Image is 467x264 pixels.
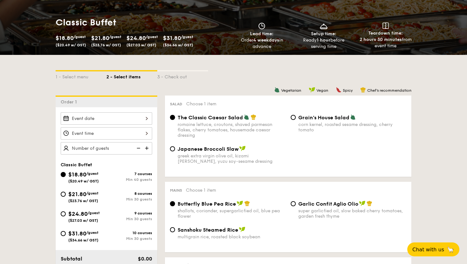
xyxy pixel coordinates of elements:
[360,37,402,42] strong: 2 hours 30 minutes
[61,256,82,262] span: Subtotal
[239,227,245,232] img: icon-vegan.f8ff3823.svg
[170,201,175,206] input: Butterfly Blue Pea Riceshallots, coriander, supergarlicfied oil, blue pea flower
[257,23,267,30] img: icon-clock.2db775ea.svg
[170,102,182,106] span: Salad
[143,142,152,154] img: icon-add.58712e84.svg
[274,87,280,93] img: icon-vegetarian.fe4039eb.svg
[382,23,389,29] img: icon-teardown.65201eee.svg
[61,211,66,216] input: $24.80/guest($27.03 w/ GST)9 coursesMin 30 guests
[61,162,92,168] span: Classic Buffet
[178,146,239,152] span: Japanese Broccoli Slaw
[68,199,98,203] span: ($23.76 w/ GST)
[61,99,79,105] span: Order 1
[319,23,328,30] img: icon-dish.430c3a2e.svg
[317,37,330,43] strong: 1 hour
[239,146,246,151] img: icon-vegan.f8ff3823.svg
[106,231,152,235] div: 10 courses
[251,114,256,120] img: icon-chef-hat.a58ddaea.svg
[170,146,175,151] input: Japanese Broccoli Slawgreek extra virgin olive oil, kizami [PERSON_NAME], yuzu soy-sesame dressing
[91,43,121,47] span: ($23.76 w/ GST)
[311,31,336,36] span: Setup time:
[250,31,274,36] span: Lead time:
[253,37,279,43] strong: 4 weekdays
[178,227,238,233] span: Sanshoku Steamed Rice
[170,227,175,232] input: Sanshoku Steamed Ricemultigrain rice, roasted black soybean
[233,37,290,50] div: Order in advance
[186,188,216,193] span: Choose 1 item
[360,87,366,93] img: icon-chef-hat.a58ddaea.svg
[106,177,152,182] div: Min 40 guests
[61,172,66,177] input: $18.80/guest($20.49 w/ GST)7 coursesMin 40 guests
[244,201,250,206] img: icon-chef-hat.a58ddaea.svg
[56,17,231,28] h1: Classic Buffet
[133,142,143,154] img: icon-reduce.1d2dbef1.svg
[367,201,372,206] img: icon-chef-hat.a58ddaea.svg
[61,127,152,140] input: Event time
[138,256,152,262] span: $0.00
[106,217,152,221] div: Min 30 guests
[178,153,286,164] div: greek extra virgin olive oil, kizami [PERSON_NAME], yuzu soy-sesame dressing
[350,114,356,120] img: icon-vegetarian.fe4039eb.svg
[56,43,86,47] span: ($20.49 w/ GST)
[343,88,353,93] span: Spicy
[157,71,208,80] div: 3 - Check out
[368,30,403,36] span: Teardown time:
[106,197,152,201] div: Min 30 guests
[412,247,444,253] span: Chat with us
[68,238,98,242] span: ($34.66 w/ GST)
[163,35,181,42] span: $31.80
[68,179,99,183] span: ($20.49 w/ GST)
[163,43,193,47] span: ($34.66 w/ GST)
[336,87,342,93] img: icon-spicy.37a8142b.svg
[181,35,193,39] span: /guest
[106,172,152,176] div: 7 courses
[298,122,406,133] div: corn kernel, roasted sesame dressing, cherry tomato
[68,218,98,223] span: ($27.03 w/ GST)
[68,191,86,198] span: $21.80
[291,201,296,206] input: Garlic Confit Aglio Oliosuper garlicfied oil, slow baked cherry tomatoes, garden fresh thyme
[91,35,109,42] span: $21.80
[68,171,86,178] span: $18.80
[109,35,121,39] span: /guest
[178,201,236,207] span: Butterfly Blue Pea Rice
[407,242,459,256] button: Chat with us🦙
[126,35,146,42] span: $24.80
[281,88,301,93] span: Vegetarian
[146,35,158,39] span: /guest
[106,211,152,215] div: 9 courses
[367,88,411,93] span: Chef's recommendation
[86,230,98,235] span: /guest
[88,211,100,215] span: /guest
[106,236,152,241] div: Min 30 guests
[447,246,454,253] span: 🦙
[298,208,406,219] div: super garlicfied oil, slow baked cherry tomatoes, garden fresh thyme
[68,210,88,217] span: $24.80
[106,71,157,80] div: 2 - Select items
[61,231,66,236] input: $31.80/guest($34.66 w/ GST)10 coursesMin 30 guests
[170,115,175,120] input: The Classic Caesar Saladromaine lettuce, croutons, shaved parmesan flakes, cherry tomatoes, house...
[74,35,86,39] span: /guest
[357,36,414,49] div: from event time
[359,201,365,206] img: icon-vegan.f8ff3823.svg
[56,35,74,42] span: $18.80
[56,71,106,80] div: 1 - Select menu
[237,201,243,206] img: icon-vegan.f8ff3823.svg
[295,37,352,50] div: Ready before serving time
[178,115,243,121] span: The Classic Caesar Salad
[61,142,152,155] input: Number of guests
[178,234,286,240] div: multigrain rice, roasted black soybean
[309,87,315,93] img: icon-vegan.f8ff3823.svg
[86,191,98,195] span: /guest
[186,101,216,107] span: Choose 1 item
[126,43,156,47] span: ($27.03 w/ GST)
[244,114,249,120] img: icon-vegetarian.fe4039eb.svg
[298,201,358,207] span: Garlic Confit Aglio Olio
[86,171,98,176] span: /guest
[316,88,328,93] span: Vegan
[61,192,66,197] input: $21.80/guest($23.76 w/ GST)8 coursesMin 30 guests
[298,115,349,121] span: Grain's House Salad
[68,230,86,237] span: $31.80
[106,191,152,196] div: 8 courses
[291,115,296,120] input: Grain's House Saladcorn kernel, roasted sesame dressing, cherry tomato
[61,112,152,125] input: Event date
